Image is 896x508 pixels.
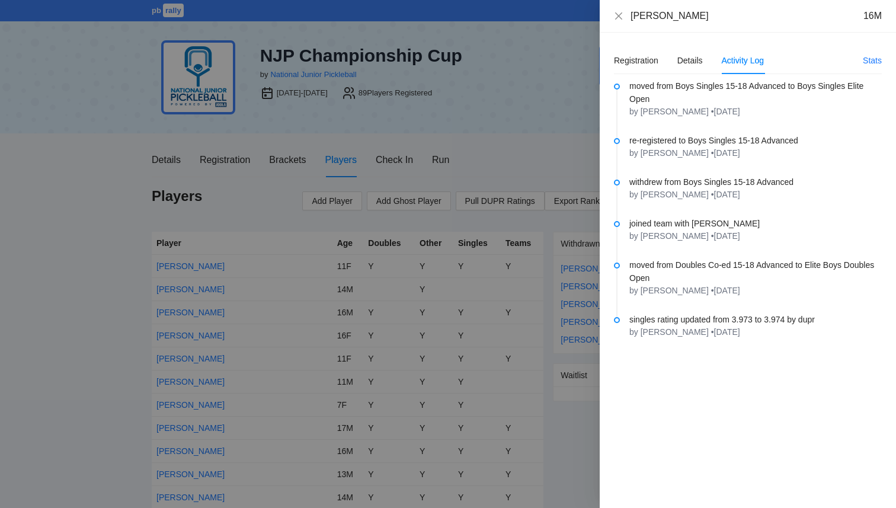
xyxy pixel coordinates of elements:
[722,54,764,67] div: Activity Log
[629,147,882,159] div: by [PERSON_NAME] •
[629,258,882,285] div: moved from Doubles Co-ed 15-18 Advanced to Elite Boys Doubles Open
[714,190,740,199] span: [DATE]
[629,313,882,326] div: singles rating updated from 3.973 to 3.974 by dupr
[631,9,709,23] div: [PERSON_NAME]
[863,56,882,65] a: Stats
[714,148,740,158] span: [DATE]
[629,217,882,230] div: joined team with [PERSON_NAME]
[614,11,623,21] button: Close
[714,107,740,116] span: [DATE]
[863,9,882,23] div: 16M
[629,285,882,296] div: by [PERSON_NAME] •
[629,134,882,147] div: re-registered to Boys Singles 15-18 Advanced
[614,54,658,67] div: Registration
[629,230,882,242] div: by [PERSON_NAME] •
[629,106,882,117] div: by [PERSON_NAME] •
[629,326,882,338] div: by [PERSON_NAME] •
[714,327,740,337] span: [DATE]
[714,286,740,295] span: [DATE]
[714,231,740,241] span: [DATE]
[677,54,703,67] div: Details
[629,175,882,188] div: withdrew from Boys Singles 15-18 Advanced
[629,79,882,106] div: moved from Boys Singles 15-18 Advanced to Boys Singles Elite Open
[629,188,882,200] div: by [PERSON_NAME] •
[614,11,623,21] span: close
